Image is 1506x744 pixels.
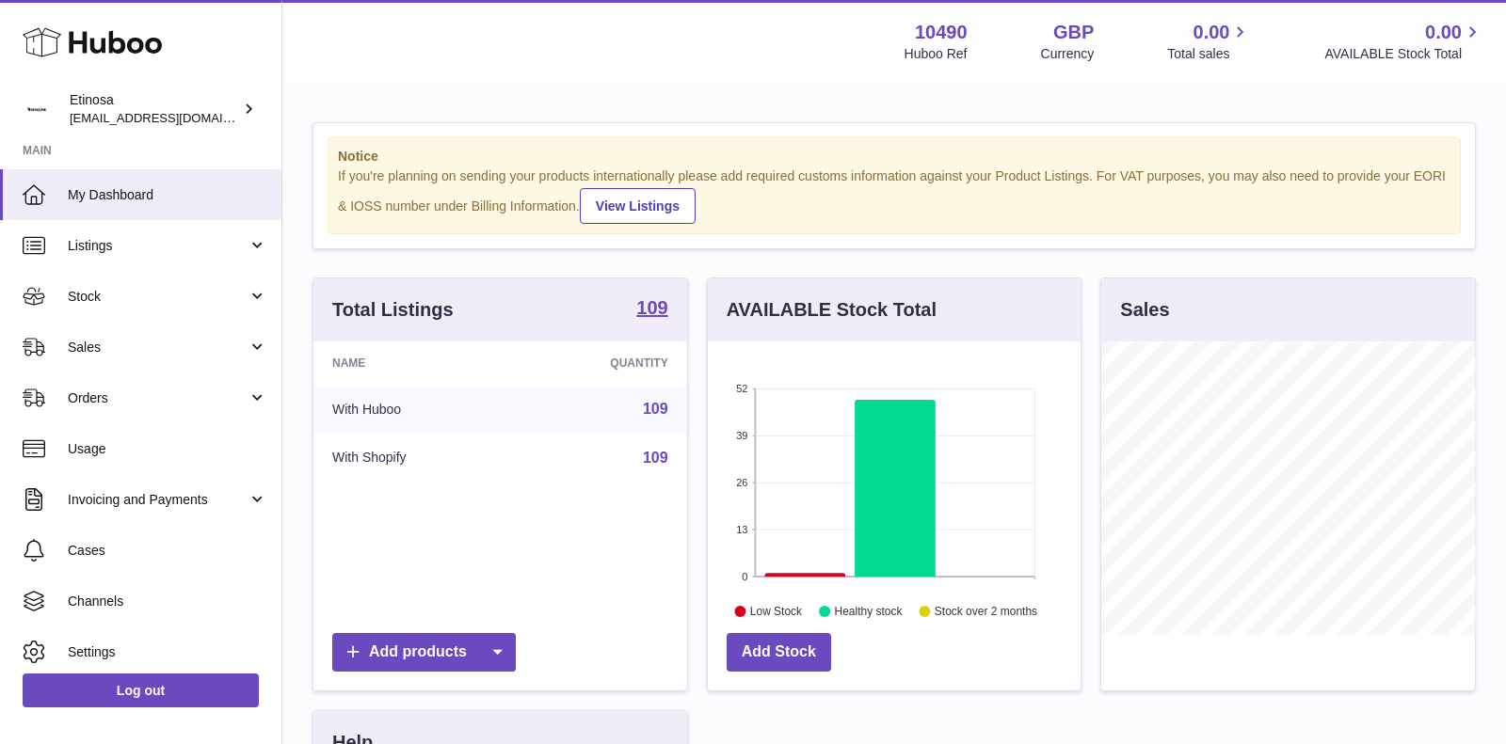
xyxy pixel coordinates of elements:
[68,339,248,356] span: Sales
[834,605,903,618] text: Healthy stock
[736,477,747,488] text: 26
[736,383,747,394] text: 52
[515,341,687,385] th: Quantity
[1425,20,1462,45] span: 0.00
[313,434,515,483] td: With Shopify
[636,298,667,321] a: 109
[636,298,667,317] strong: 109
[1167,20,1251,63] a: 0.00 Total sales
[1053,20,1094,45] strong: GBP
[736,430,747,441] text: 39
[68,542,267,560] span: Cases
[742,571,747,582] text: 0
[68,237,248,255] span: Listings
[70,91,239,127] div: Etinosa
[68,288,248,306] span: Stock
[1194,20,1230,45] span: 0.00
[68,643,267,661] span: Settings
[1324,45,1483,63] span: AVAILABLE Stock Total
[727,633,831,672] a: Add Stock
[332,297,454,323] h3: Total Listings
[70,110,277,125] span: [EMAIL_ADDRESS][DOMAIN_NAME]
[68,440,267,458] span: Usage
[1324,20,1483,63] a: 0.00 AVAILABLE Stock Total
[915,20,968,45] strong: 10490
[68,389,248,407] span: Orders
[68,593,267,610] span: Channels
[905,45,968,63] div: Huboo Ref
[736,524,747,535] text: 13
[1041,45,1095,63] div: Currency
[332,633,516,672] a: Add products
[68,186,267,204] span: My Dashboard
[338,167,1450,224] div: If you're planning on sending your products internationally please add required customs informati...
[643,401,668,417] a: 109
[23,95,51,123] img: Wolphuk@gmail.com
[23,673,259,707] a: Log out
[1120,297,1169,323] h3: Sales
[68,491,248,509] span: Invoicing and Payments
[750,605,803,618] text: Low Stock
[313,341,515,385] th: Name
[580,188,696,224] a: View Listings
[935,605,1037,618] text: Stock over 2 months
[338,148,1450,166] strong: Notice
[1167,45,1251,63] span: Total sales
[313,385,515,434] td: With Huboo
[727,297,937,323] h3: AVAILABLE Stock Total
[643,450,668,466] a: 109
